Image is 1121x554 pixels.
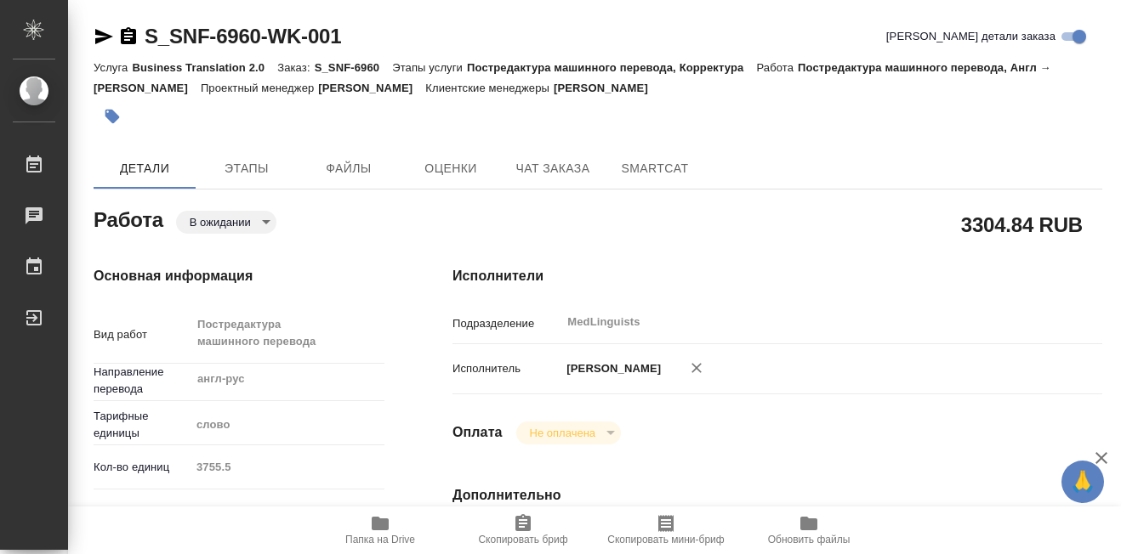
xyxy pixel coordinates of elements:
input: Пустое поле [191,455,384,479]
p: Business Translation 2.0 [132,61,277,74]
button: Обновить файлы [737,506,880,554]
h2: 3304.84 RUB [961,210,1083,239]
span: Обновить файлы [768,534,851,546]
h4: Исполнители [452,266,1102,286]
h2: Работа [94,203,163,234]
div: В ожидании [516,421,621,444]
button: В ожидании [185,215,256,229]
p: Вид работ [94,326,191,343]
p: Клиентские менеджеры [425,82,554,94]
p: Заказ: [277,61,314,74]
span: 🙏 [1068,464,1097,500]
span: Папка на Drive [345,534,415,546]
p: Тарифные единицы [94,408,191,442]
span: [PERSON_NAME] детали заказа [886,28,1056,45]
button: Скопировать бриф [452,506,595,554]
p: [PERSON_NAME] [560,360,661,377]
span: Файлы [308,158,390,179]
button: Удалить исполнителя [678,349,715,387]
p: Постредактура машинного перевода, Корректура [467,61,756,74]
a: S_SNF-6960-WK-001 [145,25,341,48]
span: Этапы [206,158,287,179]
button: Скопировать ссылку [118,26,139,47]
p: Кол-во единиц [94,459,191,476]
p: S_SNF-6960 [315,61,393,74]
span: Скопировать бриф [478,534,567,546]
span: Оценки [410,158,492,179]
p: Общая тематика [94,503,191,520]
h4: Оплата [452,422,503,443]
button: Папка на Drive [309,506,452,554]
p: Направление перевода [94,364,191,398]
div: слово [191,410,384,439]
button: Скопировать мини-бриф [595,506,737,554]
p: Работа [756,61,798,74]
h4: Дополнительно [452,485,1102,506]
button: Не оплачена [525,426,600,440]
span: SmartCat [614,158,696,179]
p: Услуга [94,61,132,74]
p: Этапы услуги [392,61,467,74]
p: [PERSON_NAME] [554,82,661,94]
button: Добавить тэг [94,98,131,135]
div: В ожидании [176,211,276,234]
span: Скопировать мини-бриф [607,534,724,546]
p: [PERSON_NAME] [318,82,425,94]
button: Скопировать ссылку для ЯМессенджера [94,26,114,47]
button: 🙏 [1061,461,1104,503]
p: Проектный менеджер [201,82,318,94]
span: Детали [104,158,185,179]
p: Подразделение [452,315,560,332]
div: Медицина [191,497,384,526]
h4: Основная информация [94,266,384,286]
p: Исполнитель [452,360,560,377]
span: Чат заказа [512,158,594,179]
